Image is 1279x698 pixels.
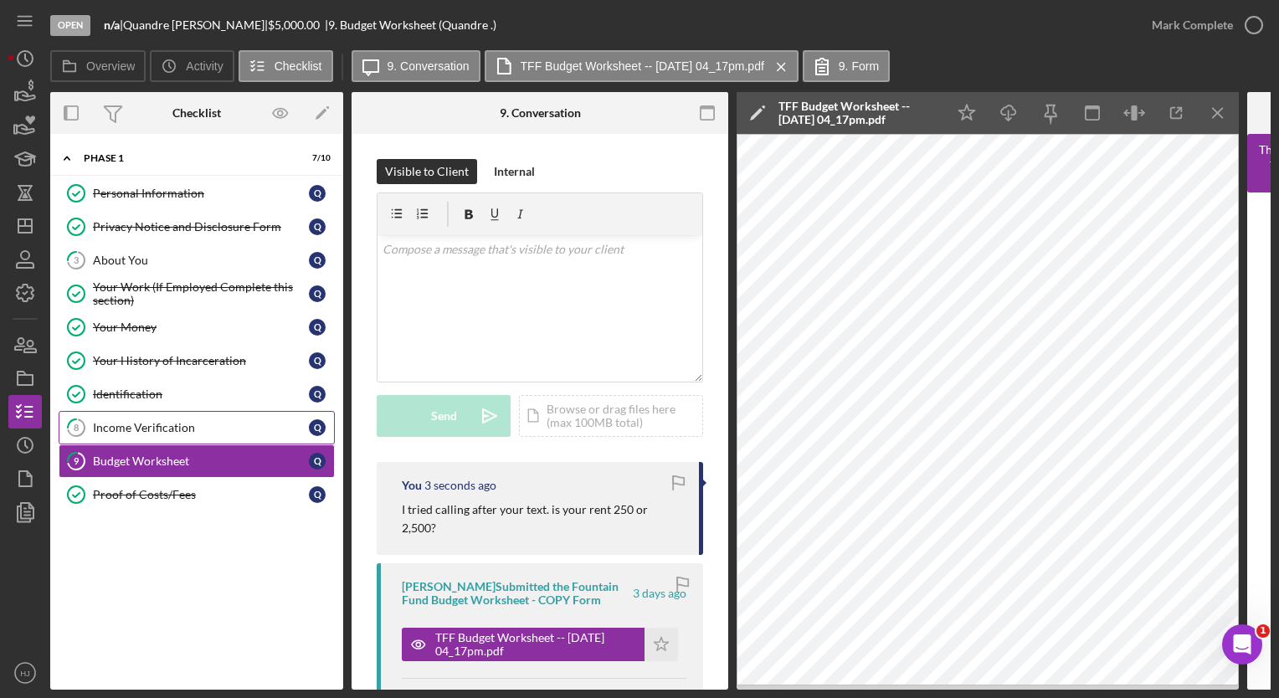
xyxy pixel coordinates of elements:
[402,500,682,538] p: I tried calling after your text. is your rent 250 or 2,500?
[93,387,309,401] div: Identification
[1135,8,1271,42] button: Mark Complete
[59,244,335,277] a: 3About YouQ
[309,486,326,503] div: Q
[268,18,325,32] div: $5,000.00
[93,421,309,434] div: Income Verification
[402,479,422,492] div: You
[803,50,890,82] button: 9. Form
[150,50,234,82] button: Activity
[300,153,331,163] div: 7 / 10
[402,628,678,661] button: TFF Budget Worksheet -- [DATE] 04_17pm.pdf
[1152,8,1233,42] div: Mark Complete
[93,187,309,200] div: Personal Information
[59,311,335,344] a: Your MoneyQ
[93,488,309,501] div: Proof of Costs/Fees
[74,254,79,265] tspan: 3
[93,354,309,367] div: Your History of Incarceration
[59,177,335,210] a: Personal InformationQ
[84,153,289,163] div: Phase 1
[172,106,221,120] div: Checklist
[435,631,636,658] div: TFF Budget Worksheet -- [DATE] 04_17pm.pdf
[521,59,764,73] label: TFF Budget Worksheet -- [DATE] 04_17pm.pdf
[59,411,335,444] a: 8Income VerificationQ
[93,220,309,234] div: Privacy Notice and Disclosure Form
[431,395,457,437] div: Send
[186,59,223,73] label: Activity
[388,59,470,73] label: 9. Conversation
[309,453,326,470] div: Q
[93,454,309,468] div: Budget Worksheet
[86,59,135,73] label: Overview
[309,386,326,403] div: Q
[485,159,543,184] button: Internal
[402,580,630,607] div: [PERSON_NAME] Submitted the Fountain Fund Budget Worksheet - COPY Form
[59,478,335,511] a: Proof of Costs/FeesQ
[123,18,268,32] div: Quandre [PERSON_NAME] |
[93,280,309,307] div: Your Work (If Employed Complete this section)
[239,50,333,82] button: Checklist
[59,210,335,244] a: Privacy Notice and Disclosure FormQ
[74,422,79,433] tspan: 8
[59,344,335,377] a: Your History of IncarcerationQ
[20,669,30,678] text: HJ
[104,18,120,32] b: n/a
[385,159,469,184] div: Visible to Client
[839,59,879,73] label: 9. Form
[424,479,496,492] time: 2025-08-29 15:44
[93,321,309,334] div: Your Money
[59,444,335,478] a: 9Budget WorksheetQ
[309,185,326,202] div: Q
[59,277,335,311] a: Your Work (If Employed Complete this section)Q
[377,159,477,184] button: Visible to Client
[74,455,80,466] tspan: 9
[104,18,123,32] div: |
[633,587,686,600] time: 2025-08-26 20:17
[50,50,146,82] button: Overview
[309,285,326,302] div: Q
[1222,624,1262,665] iframe: Intercom live chat
[309,352,326,369] div: Q
[59,377,335,411] a: IdentificationQ
[377,395,511,437] button: Send
[778,100,937,126] div: TFF Budget Worksheet -- [DATE] 04_17pm.pdf
[309,319,326,336] div: Q
[485,50,799,82] button: TFF Budget Worksheet -- [DATE] 04_17pm.pdf
[50,15,90,36] div: Open
[494,159,535,184] div: Internal
[309,419,326,436] div: Q
[500,106,581,120] div: 9. Conversation
[352,50,480,82] button: 9. Conversation
[309,218,326,235] div: Q
[275,59,322,73] label: Checklist
[1256,624,1270,638] span: 1
[93,254,309,267] div: About You
[8,656,42,690] button: HJ
[325,18,496,32] div: | 9. Budget Worksheet (Quandre .)
[309,252,326,269] div: Q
